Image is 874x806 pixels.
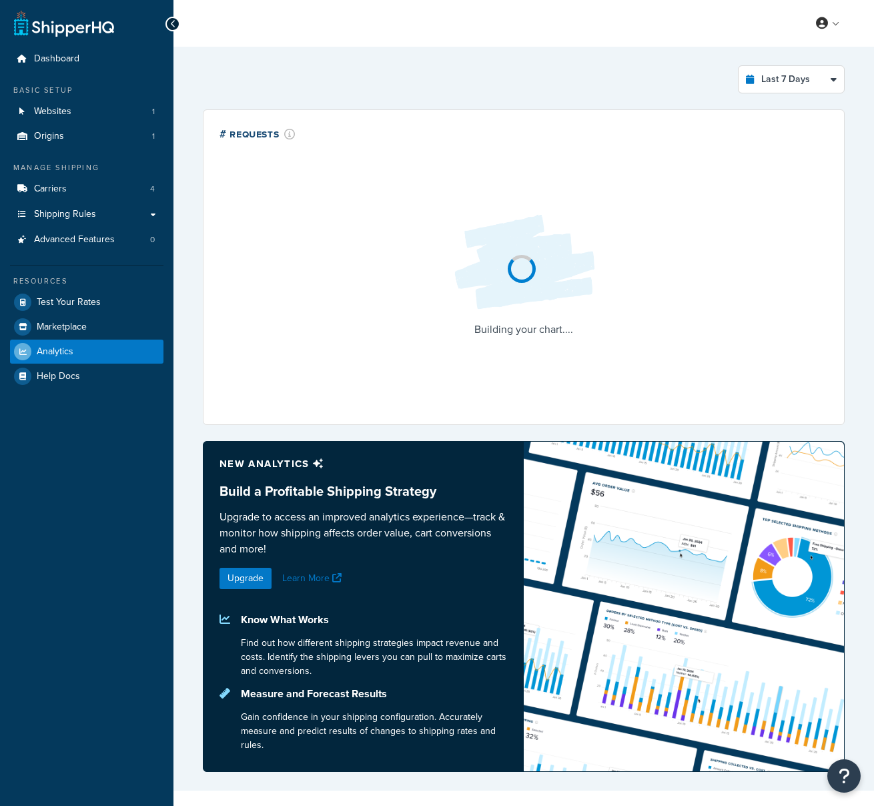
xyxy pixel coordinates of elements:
span: Analytics [37,346,73,358]
a: Analytics [10,340,163,364]
p: New analytics [220,454,508,473]
span: Advanced Features [34,234,115,246]
a: Carriers4 [10,177,163,201]
span: 1 [152,131,155,142]
a: Dashboard [10,47,163,71]
a: Advanced Features0 [10,228,163,252]
li: Carriers [10,177,163,201]
span: 1 [152,106,155,117]
div: Manage Shipping [10,162,163,173]
a: Learn More [282,571,345,585]
span: Marketplace [37,322,87,333]
a: Origins1 [10,124,163,149]
div: Basic Setup [10,85,163,96]
button: Open Resource Center [827,759,861,793]
li: Advanced Features [10,228,163,252]
a: Websites1 [10,99,163,124]
p: Gain confidence in your shipping configuration. Accurately measure and predict results of changes... [241,710,508,752]
li: Origins [10,124,163,149]
span: Websites [34,106,71,117]
span: Dashboard [34,53,79,65]
div: Resources [10,276,163,287]
p: Upgrade to access an improved analytics experience—track & monitor how shipping affects order val... [220,509,508,557]
span: Help Docs [37,371,80,382]
span: 0 [150,234,155,246]
img: Loading... [444,204,604,320]
a: Upgrade [220,568,272,589]
div: # Requests [220,126,296,141]
span: Shipping Rules [34,209,96,220]
h3: Build a Profitable Shipping Strategy [220,484,508,498]
a: Shipping Rules [10,202,163,227]
li: Websites [10,99,163,124]
p: Building your chart.... [444,320,604,339]
span: 4 [150,183,155,195]
a: Test Your Rates [10,290,163,314]
p: Find out how different shipping strategies impact revenue and costs. Identify the shipping levers... [241,636,508,678]
p: Know What Works [241,611,508,629]
p: Measure and Forecast Results [241,685,508,703]
span: Origins [34,131,64,142]
span: Carriers [34,183,67,195]
a: Help Docs [10,364,163,388]
a: Marketplace [10,315,163,339]
span: Test Your Rates [37,297,101,308]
